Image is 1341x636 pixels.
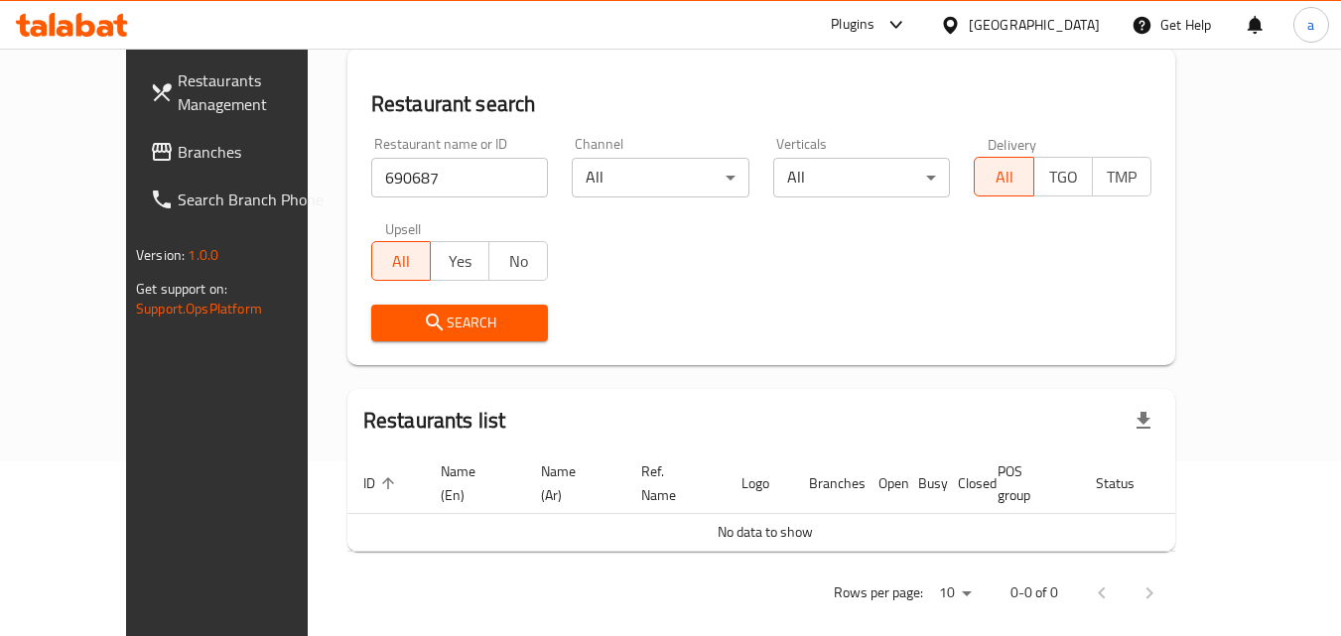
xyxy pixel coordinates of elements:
[134,57,350,128] a: Restaurants Management
[371,158,549,197] input: Search for restaurant name or ID..
[178,140,335,164] span: Branches
[178,188,335,211] span: Search Branch Phone
[430,241,489,281] button: Yes
[1092,157,1151,196] button: TMP
[1307,14,1314,36] span: a
[726,453,793,514] th: Logo
[188,242,218,268] span: 1.0.0
[371,89,1151,119] h2: Restaurant search
[969,14,1100,36] div: [GEOGRAPHIC_DATA]
[136,296,262,321] a: Support.OpsPlatform
[983,163,1025,191] span: All
[834,580,923,605] p: Rows per page:
[371,241,431,281] button: All
[363,471,401,495] span: ID
[380,247,423,276] span: All
[572,158,749,197] div: All
[136,242,185,268] span: Version:
[1101,163,1143,191] span: TMP
[488,241,548,281] button: No
[134,128,350,176] a: Branches
[497,247,540,276] span: No
[974,157,1033,196] button: All
[439,247,481,276] span: Yes
[371,305,549,341] button: Search
[1033,157,1093,196] button: TGO
[998,459,1056,507] span: POS group
[793,453,863,514] th: Branches
[1010,580,1058,605] p: 0-0 of 0
[541,459,602,507] span: Name (Ar)
[1120,397,1167,445] div: Export file
[134,176,350,223] a: Search Branch Phone
[773,158,951,197] div: All
[347,453,1253,552] table: enhanced table
[385,221,422,235] label: Upsell
[641,459,702,507] span: Ref. Name
[387,311,533,335] span: Search
[363,406,505,436] h2: Restaurants list
[1042,163,1085,191] span: TGO
[902,453,942,514] th: Busy
[718,519,813,545] span: No data to show
[136,276,227,302] span: Get support on:
[931,578,979,608] div: Rows per page:
[441,459,501,507] span: Name (En)
[831,13,874,37] div: Plugins
[1096,471,1160,495] span: Status
[863,453,902,514] th: Open
[942,453,982,514] th: Closed
[988,137,1037,151] label: Delivery
[178,68,335,116] span: Restaurants Management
